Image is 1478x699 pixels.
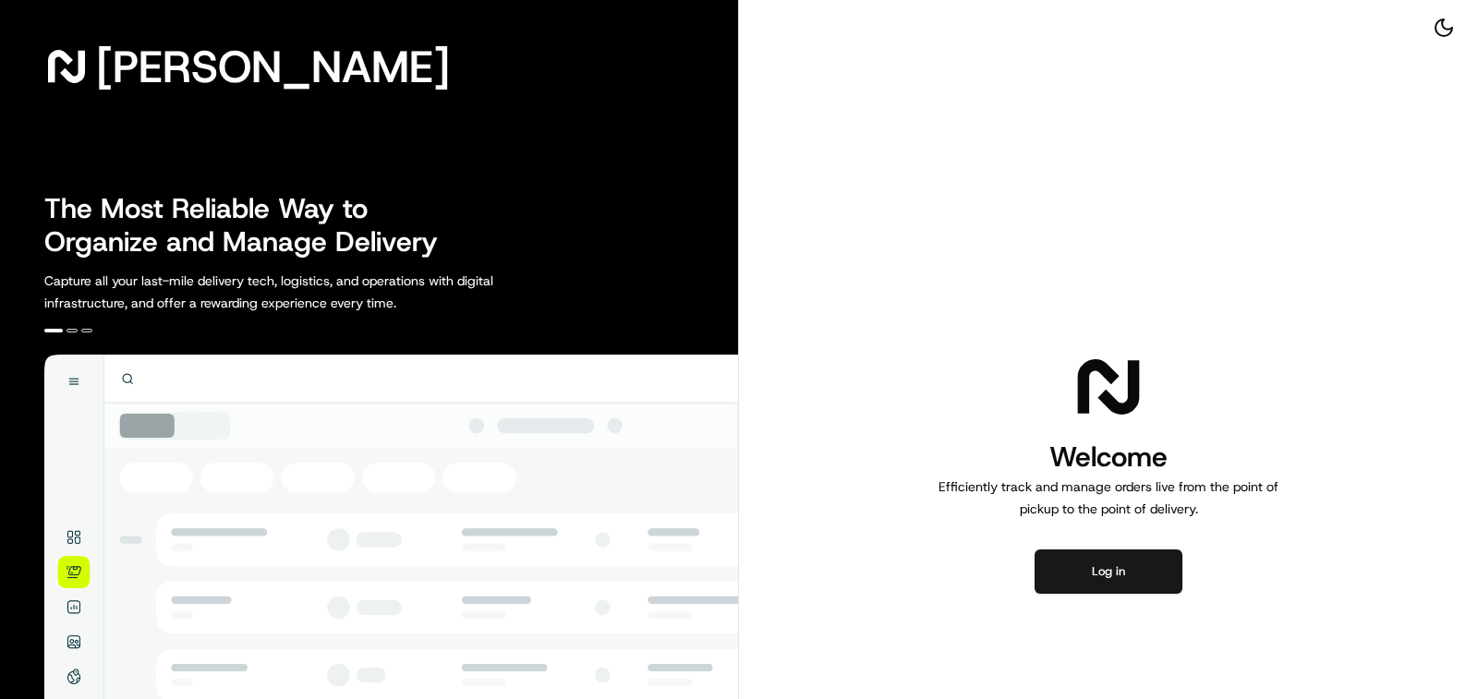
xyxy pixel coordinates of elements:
[44,270,576,314] p: Capture all your last-mile delivery tech, logistics, and operations with digital infrastructure, ...
[1035,549,1182,594] button: Log in
[931,476,1286,520] p: Efficiently track and manage orders live from the point of pickup to the point of delivery.
[96,48,450,85] span: [PERSON_NAME]
[44,192,458,259] h2: The Most Reliable Way to Organize and Manage Delivery
[931,439,1286,476] h1: Welcome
